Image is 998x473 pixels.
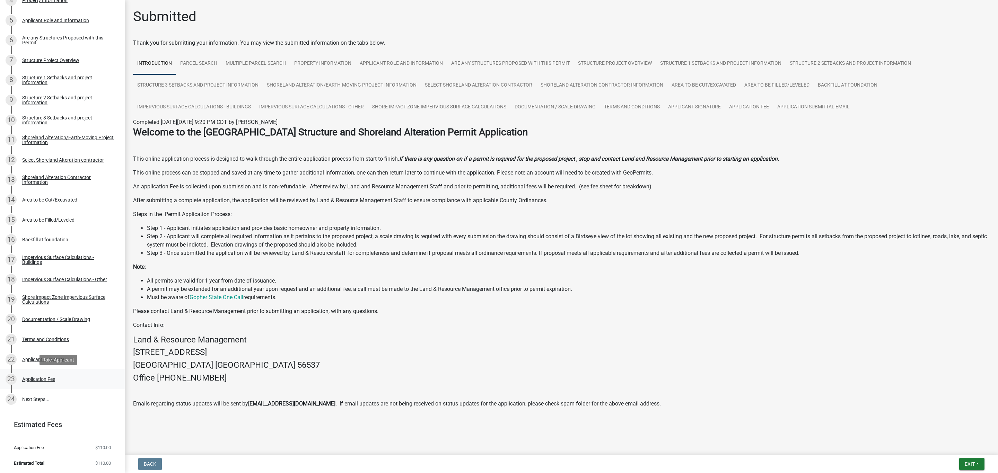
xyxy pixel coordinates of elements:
[6,354,17,365] div: 22
[6,394,17,405] div: 24
[574,53,656,75] a: Structure Project Overview
[740,74,814,97] a: Area to be Filled/Leveled
[22,255,114,265] div: Impervious Surface Calculations - Buildings
[22,58,79,63] div: Structure Project Overview
[667,74,740,97] a: Area to be Cut/Excavated
[6,418,114,431] a: Estimated Fees
[147,293,990,302] li: Must be aware of requirements.
[22,295,114,304] div: Shore Impact Zone Impervious Surface Calculations
[786,53,915,75] a: Structure 2 Setbacks and project information
[221,53,290,75] a: Multiple Parcel Search
[6,74,17,86] div: 8
[22,377,55,382] div: Application Fee
[133,53,176,75] a: Introduction
[22,115,114,125] div: Structure 3 Setbacks and project information
[773,96,854,118] a: Application Submittal Email
[133,335,990,345] h4: Land & Resource Management
[22,357,64,362] div: Applicant Signature
[133,182,990,191] p: An application Fee is collected upon submission and is non-refundable. After review by Land and R...
[368,96,510,118] a: Shore Impact Zone Impervious Surface Calculations
[600,96,664,118] a: Terms and Conditions
[95,461,111,465] span: $110.00
[6,214,17,225] div: 15
[965,461,975,467] span: Exit
[6,294,17,305] div: 19
[6,35,17,46] div: 6
[421,74,536,97] a: Select Shoreland Alteration contractor
[22,217,75,222] div: Area to be Filled/Leveled
[14,445,44,450] span: Application Fee
[147,224,990,232] li: Step 1 - Applicant initiates application and provides basic homeowner and property information.
[14,461,44,465] span: Estimated Total
[138,458,162,470] button: Back
[6,154,17,166] div: 12
[6,314,17,325] div: 20
[133,307,990,315] p: Please contact Land & Resource Management prior to submitting an application, with any questions.
[133,264,146,270] strong: Note:
[959,458,984,470] button: Exit
[6,234,17,245] div: 16
[356,53,447,75] a: Applicant Role and Information
[6,15,17,26] div: 5
[144,461,156,467] span: Back
[248,400,335,407] strong: [EMAIL_ADDRESS][DOMAIN_NAME]
[6,95,17,106] div: 9
[40,355,77,365] div: Role: Applicant
[255,96,368,118] a: Impervious Surface Calculations - Other
[147,285,990,293] li: A permit may be extended for an additional year upon request and an additional fee, a call must b...
[22,75,114,85] div: Structure 1 Setbacks and project information
[133,400,990,408] p: Emails regarding status updates will be sent by . If email updates are not being received on stat...
[176,53,221,75] a: Parcel search
[6,115,17,126] div: 10
[22,135,114,145] div: Shoreland Alteration/Earth-Moving Project Information
[6,134,17,145] div: 11
[22,337,69,342] div: Terms and Conditions
[22,197,77,202] div: Area to be Cut/Excavated
[656,53,786,75] a: Structure 1 Setbacks and project information
[147,277,990,285] li: All permits are valid for 1 year from date of issuance.
[95,445,111,450] span: $110.00
[133,8,196,25] h1: Submitted
[725,96,773,118] a: Application Fee
[190,294,243,301] a: Gopher State One Call
[664,96,725,118] a: Applicant Signature
[22,317,90,322] div: Documentation / Scale Drawing
[6,194,17,205] div: 14
[6,334,17,345] div: 21
[133,321,990,329] p: Contact Info:
[536,74,667,97] a: Shoreland Alteration Contractor Information
[814,74,882,97] a: Backfill at foundation
[22,95,114,105] div: Structure 2 Setbacks and project information
[6,374,17,385] div: 23
[447,53,574,75] a: Are any Structures Proposed with this Permit
[6,274,17,285] div: 18
[290,53,356,75] a: Property Information
[510,96,600,118] a: Documentation / Scale Drawing
[133,373,990,383] h4: Office [PHONE_NUMBER]
[133,96,255,118] a: Impervious Surface Calculations - Buildings
[22,175,114,185] div: Shoreland Alteration Contractor Information
[133,74,263,97] a: Structure 3 Setbacks and project information
[133,119,278,125] span: Completed [DATE][DATE] 9:20 PM CDT by [PERSON_NAME]
[133,39,990,47] div: Thank you for submitting your information. You may view the submitted information on the tabs below.
[6,55,17,66] div: 7
[6,174,17,185] div: 13
[22,237,68,242] div: Backfill at foundation
[263,74,421,97] a: Shoreland Alteration/Earth-Moving Project Information
[22,277,107,282] div: Impervious Surface Calculations - Other
[133,347,990,357] h4: [STREET_ADDRESS]
[22,158,104,162] div: Select Shoreland Alteration contractor
[399,155,779,162] strong: If there is any question on if a permit is required for the proposed project , stop and contact L...
[133,210,990,218] p: Steps in the Permit Application Process:
[133,196,990,205] p: After submitting a complete application, the application will be reviewed by Land & Resource Mana...
[147,249,990,257] li: Step 3 - Once submitted the application will be reviewed by Land & Resource staff for completenes...
[133,169,990,177] p: This online process can be stopped and saved at any time to gather additional information, one ca...
[147,232,990,249] li: Step 2 - Applicant will complete all required information as it pertains to the proposed project,...
[133,155,990,163] p: This online application process is designed to walk through the entire application process from s...
[22,35,114,45] div: Are any Structures Proposed with this Permit
[22,18,89,23] div: Applicant Role and Information
[133,360,990,370] h4: [GEOGRAPHIC_DATA] [GEOGRAPHIC_DATA] 56537
[133,126,528,138] strong: Welcome to the [GEOGRAPHIC_DATA] Structure and Shoreland Alteration Permit Application
[6,254,17,265] div: 17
